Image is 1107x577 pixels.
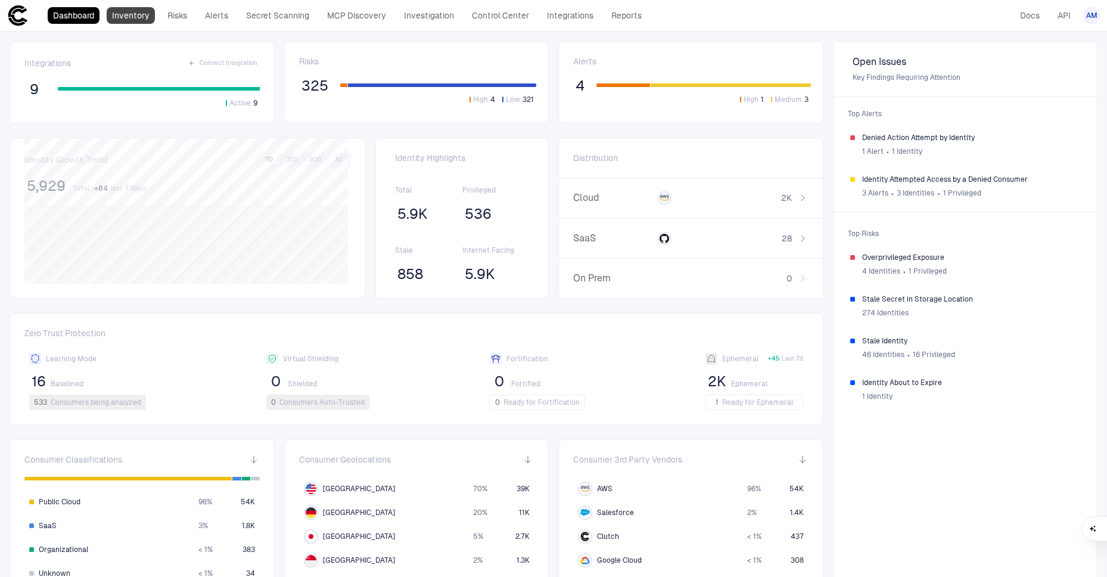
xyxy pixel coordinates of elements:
span: Connect Integration [200,59,257,67]
span: Low [506,95,520,104]
span: 536 [465,205,492,223]
span: 3 % [198,521,208,531]
span: Consumer Geolocations [299,454,391,465]
span: Total [73,184,89,193]
span: 5.9K [465,265,495,283]
span: 4 [490,95,495,104]
button: 325 [299,76,331,95]
button: 4 [573,76,587,95]
span: ∙ [886,142,890,160]
span: 5.9K [397,205,428,223]
span: 54K [241,497,255,507]
span: 1 Privileged [909,266,947,276]
span: Stale [395,246,462,255]
span: 325 [301,77,328,95]
span: Virtual Shielding [283,354,338,364]
a: Investigation [399,7,459,24]
span: Fortified [511,379,540,389]
span: AWS [597,484,612,494]
span: Ephemeral [722,354,758,364]
span: 3 Alerts [862,188,888,198]
span: 16 [32,373,46,390]
span: 16 Privileged [913,350,955,359]
span: Overprivileged Exposure [862,253,1081,262]
span: Clutch [597,532,619,541]
span: last 7 days [110,184,146,193]
span: [GEOGRAPHIC_DATA] [323,532,395,541]
button: 858 [395,265,425,284]
a: Integrations [542,7,599,24]
button: 5.9K [462,265,497,284]
button: High4 [467,94,497,105]
button: Medium3 [769,94,811,105]
span: Public Cloud [39,497,80,507]
span: Active [229,98,251,108]
span: 4 [576,77,584,95]
span: 383 [242,545,255,554]
span: 0 [495,373,504,390]
span: 4 Identities [862,266,900,276]
span: Last 7d [782,355,803,363]
span: Fortification [506,354,548,364]
span: ∙ [891,184,895,202]
span: 2 % [472,556,482,565]
div: AWS [580,484,590,494]
span: 1 Identity [862,392,893,401]
span: 308 [791,556,804,565]
span: < 1 % [747,532,761,541]
span: 1 [761,95,764,104]
span: < 1 % [198,545,213,554]
span: 54K [789,484,804,494]
span: 9 [30,80,39,98]
button: 7D [259,154,279,165]
button: 1Ready for Ephemeral [705,395,803,410]
div: Salesforce [580,508,590,517]
span: 1.8K [242,521,255,531]
button: 9 [24,80,43,99]
span: Google Cloud [597,556,642,565]
span: 1.4K [790,508,804,517]
span: Top Risks [841,222,1090,246]
span: + 84 [94,184,108,193]
span: Total [395,185,462,195]
button: All [328,154,349,165]
span: Cloud [573,192,651,204]
button: Active9 [223,98,260,108]
span: Baselined [51,379,83,389]
a: Reports [606,7,647,24]
span: 858 [397,265,423,283]
span: Open Issues [853,56,1078,68]
span: 2.7K [515,532,529,541]
span: 5,929 [27,177,66,195]
span: 321 [523,95,534,104]
button: High1 [738,94,766,105]
img: DE [306,507,316,518]
span: 70 % [472,484,487,494]
button: 536 [462,204,494,224]
span: Alerts [573,56,596,67]
span: 1 Alert [862,147,884,156]
span: 96 % [198,497,212,507]
span: 2 % [747,508,757,517]
span: [GEOGRAPHIC_DATA] [323,508,395,517]
a: MCP Discovery [322,7,391,24]
span: ∙ [907,346,911,364]
button: 16 [29,372,48,391]
button: 0 [266,372,285,391]
span: High [744,95,758,104]
span: Key Findings Requiring Attention [853,73,1078,82]
span: Ready for Ephemeral [722,398,793,407]
span: 46 Identities [862,350,904,359]
span: Ready for Fortification [503,398,580,407]
span: 2K [781,193,792,203]
span: 96 % [747,484,761,494]
span: Shielded [288,379,317,389]
span: Identity About to Expire [862,378,1081,387]
span: < 1 % [747,556,761,565]
a: Control Center [467,7,534,24]
span: Identity Highlights [395,153,529,163]
span: 437 [791,532,804,541]
span: Denied Action Attempt by Identity [862,133,1081,142]
button: 5.9K [395,204,430,224]
span: ∙ [903,262,907,280]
